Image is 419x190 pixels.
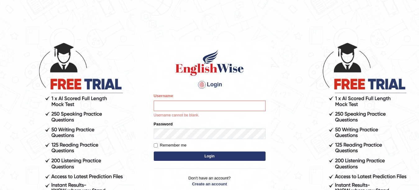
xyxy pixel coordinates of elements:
[154,80,266,90] h4: Login
[154,181,266,187] a: Create an account
[174,49,245,77] img: Logo of English Wise sign in for intelligent practice with AI
[154,93,173,99] label: Username
[154,143,158,147] input: Remember me
[154,121,173,127] label: Password
[154,113,266,118] p: Username cannot be blank.
[154,142,187,148] label: Remember me
[154,152,266,161] button: Login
